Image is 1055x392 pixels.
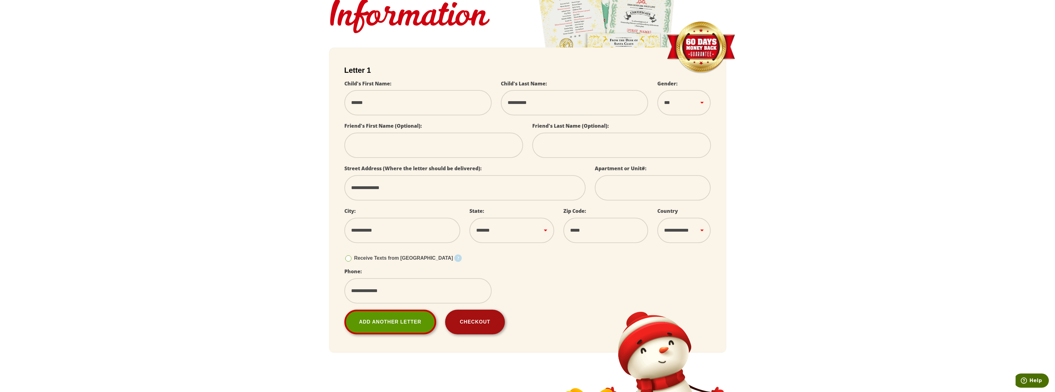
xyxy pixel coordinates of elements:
label: Friend's First Name (Optional): [344,122,422,129]
label: Street Address (Where the letter should be delivered): [344,165,482,172]
a: Add Another Letter [344,310,436,334]
label: City: [344,208,356,214]
label: Zip Code: [563,208,586,214]
img: Money Back Guarantee [666,21,736,74]
span: Receive Texts from [GEOGRAPHIC_DATA] [354,255,453,261]
label: Apartment or Unit#: [595,165,647,172]
label: Phone: [344,268,362,275]
h2: Letter 1 [344,66,711,75]
label: Gender: [657,80,678,87]
label: Child's Last Name: [501,80,547,87]
iframe: Opens a widget where you can find more information [1016,373,1049,389]
label: Child's First Name: [344,80,392,87]
button: Checkout [445,310,505,334]
label: State: [469,208,484,214]
label: Country [657,208,678,214]
label: Friend's Last Name (Optional): [532,122,609,129]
